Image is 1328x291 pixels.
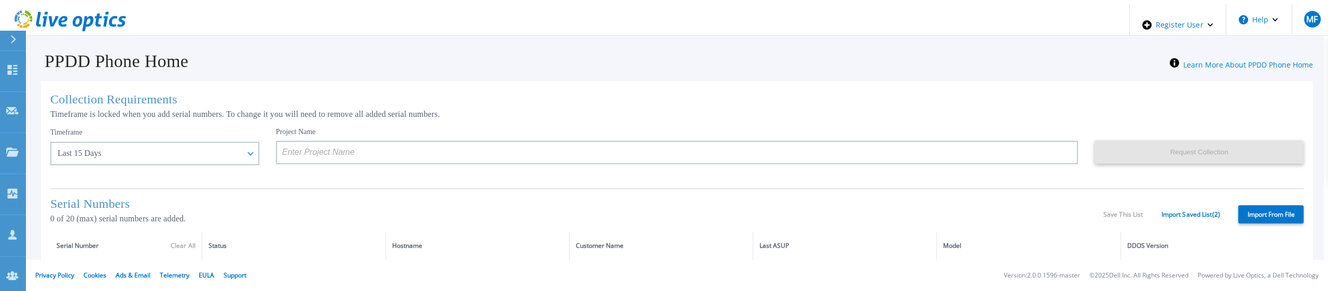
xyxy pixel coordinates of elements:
p: 0 of 20 (max) serial numbers are added. [50,214,1103,223]
li: Powered by Live Optics, a Dell Technology [1198,272,1319,279]
th: Customer Name [570,232,753,260]
div: Register User [1130,4,1226,46]
a: Cookies [84,271,106,280]
h1: Collection Requirements [50,92,1304,107]
a: Telemetry [160,271,189,280]
th: DDOS Version [1120,232,1304,260]
button: Help [1226,4,1291,35]
span: MF [1306,15,1318,23]
h1: Serial Numbers [50,197,1103,211]
h1: PPDD Phone Home [30,51,188,71]
label: Project Name [276,128,316,136]
th: Hostname [386,232,570,260]
a: Privacy Policy [35,271,74,280]
th: Last ASUP [753,232,937,260]
p: Timeframe is locked when you add serial numbers. To change it you will need to remove all added s... [50,110,1304,119]
button: Request Collection [1095,140,1304,164]
div: Last 15 Days [58,149,241,158]
a: EULA [199,271,214,280]
label: Timeframe [50,128,82,137]
li: © 2025 Dell Inc. All Rights Reserved [1089,272,1188,279]
li: Version: 2.0.0.1596-master [1004,272,1080,279]
th: Model [937,232,1120,260]
a: Import Saved List ( 2 ) [1161,211,1220,218]
label: Import From File [1238,205,1304,223]
a: Support [224,271,246,280]
div: Serial Number [57,240,196,252]
input: Enter Project Name [276,141,1078,164]
a: Learn More About PPDD Phone Home [1183,60,1313,70]
a: Ads & Email [116,271,150,280]
th: Status [202,232,386,260]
